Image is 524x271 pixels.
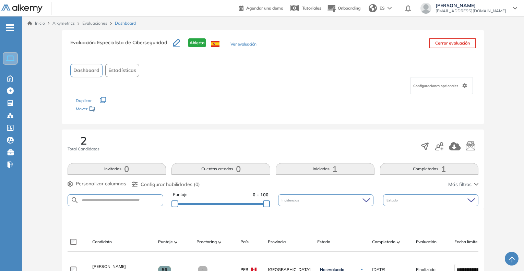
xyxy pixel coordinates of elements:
[73,67,99,74] span: Dashboard
[76,180,126,187] span: Personalizar columnas
[76,103,144,116] div: Mover
[239,3,283,12] a: Agendar una demo
[188,38,206,47] span: Abierta
[95,39,167,46] span: : Especialista de Ciberseguridad
[448,181,478,188] button: Más filtros
[68,180,126,187] button: Personalizar columnas
[230,41,257,48] button: Ver evaluación
[71,196,79,205] img: SEARCH_ALT
[386,198,399,203] span: Estado
[380,163,479,175] button: Completadas1
[211,41,219,47] img: ESP
[76,98,92,103] span: Duplicar
[105,64,139,77] button: Estadísticas
[372,239,395,245] span: Completado
[380,5,385,11] span: ES
[158,239,173,245] span: Puntaje
[436,8,506,14] span: [EMAIL_ADDRESS][DOMAIN_NAME]
[410,77,473,94] div: Configuraciones opcionales
[52,21,75,26] span: Alkymetrics
[108,67,136,74] span: Estadísticas
[246,5,283,11] span: Agendar una demo
[454,239,478,245] span: Fecha límite
[92,263,153,270] a: [PERSON_NAME]
[416,239,437,245] span: Evaluación
[70,64,103,77] button: Dashboard
[278,194,373,206] div: Incidencias
[317,239,330,245] span: Estado
[282,198,300,203] span: Incidencias
[218,241,222,243] img: [missing "en.ARROW_ALT" translation]
[82,21,107,26] a: Evaluaciones
[6,27,14,28] i: -
[268,239,286,245] span: Provincia
[92,239,112,245] span: Candidato
[115,20,136,26] span: Dashboard
[302,5,321,11] span: Tutoriales
[429,38,476,48] button: Cerrar evaluación
[383,194,478,206] div: Estado
[68,146,99,152] span: Total Candidatos
[132,181,200,188] button: Configurar habilidades (0)
[448,181,472,188] span: Más filtros
[173,192,188,198] span: Puntaje
[240,239,249,245] span: País
[68,163,166,175] button: Invitados0
[27,20,45,26] a: Inicio
[70,38,173,53] h3: Evaluación
[253,192,269,198] span: 0 - 100
[174,241,178,243] img: [missing "en.ARROW_ALT" translation]
[141,181,200,188] span: Configurar habilidades (0)
[397,241,400,243] img: [missing "en.ARROW_ALT" translation]
[80,135,87,146] span: 2
[171,163,270,175] button: Cuentas creadas0
[327,1,360,16] button: Onboarding
[369,4,377,12] img: world
[1,4,43,13] img: Logo
[196,239,217,245] span: Proctoring
[436,3,506,8] span: [PERSON_NAME]
[413,83,460,88] span: Configuraciones opcionales
[276,163,374,175] button: Iniciadas1
[92,264,126,269] span: [PERSON_NAME]
[388,7,392,10] img: arrow
[338,5,360,11] span: Onboarding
